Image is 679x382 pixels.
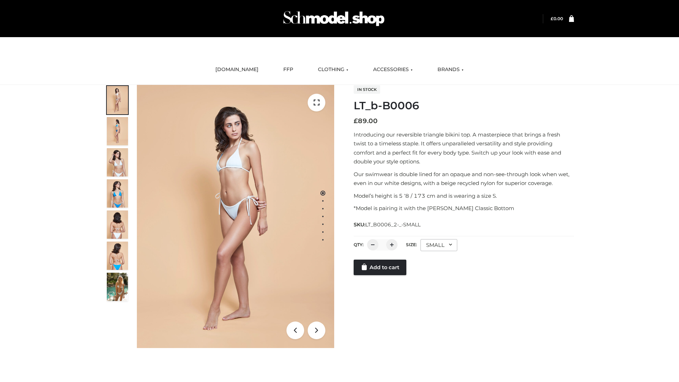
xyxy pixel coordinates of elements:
span: £ [551,16,553,21]
h1: LT_b-B0006 [354,99,574,112]
img: ArielClassicBikiniTop_CloudNine_AzureSky_OW114ECO_4-scaled.jpg [107,179,128,208]
img: ArielClassicBikiniTop_CloudNine_AzureSky_OW114ECO_8-scaled.jpg [107,242,128,270]
p: Introducing our reversible triangle bikini top. A masterpiece that brings a fresh twist to a time... [354,130,574,166]
a: CLOTHING [313,62,354,77]
bdi: 0.00 [551,16,563,21]
img: ArielClassicBikiniTop_CloudNine_AzureSky_OW114ECO_1-scaled.jpg [107,86,128,114]
img: ArielClassicBikiniTop_CloudNine_AzureSky_OW114ECO_2-scaled.jpg [107,117,128,145]
a: £0.00 [551,16,563,21]
p: Our swimwear is double lined for an opaque and non-see-through look when wet, even in our white d... [354,170,574,188]
img: ArielClassicBikiniTop_CloudNine_AzureSky_OW114ECO_3-scaled.jpg [107,148,128,176]
label: QTY: [354,242,364,247]
a: Add to cart [354,260,406,275]
span: In stock [354,85,380,94]
bdi: 89.00 [354,117,378,125]
a: BRANDS [432,62,469,77]
img: ArielClassicBikiniTop_CloudNine_AzureSky_OW114ECO_1 [137,85,334,348]
a: [DOMAIN_NAME] [210,62,264,77]
label: Size: [406,242,417,247]
span: £ [354,117,358,125]
a: FFP [278,62,298,77]
p: Model’s height is 5 ‘8 / 173 cm and is wearing a size S. [354,191,574,201]
img: Arieltop_CloudNine_AzureSky2.jpg [107,273,128,301]
a: ACCESSORIES [368,62,418,77]
img: Schmodel Admin 964 [281,5,387,33]
span: SKU: [354,220,421,229]
span: LT_B0006_2-_-SMALL [365,221,420,228]
p: *Model is pairing it with the [PERSON_NAME] Classic Bottom [354,204,574,213]
img: ArielClassicBikiniTop_CloudNine_AzureSky_OW114ECO_7-scaled.jpg [107,210,128,239]
div: SMALL [420,239,457,251]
